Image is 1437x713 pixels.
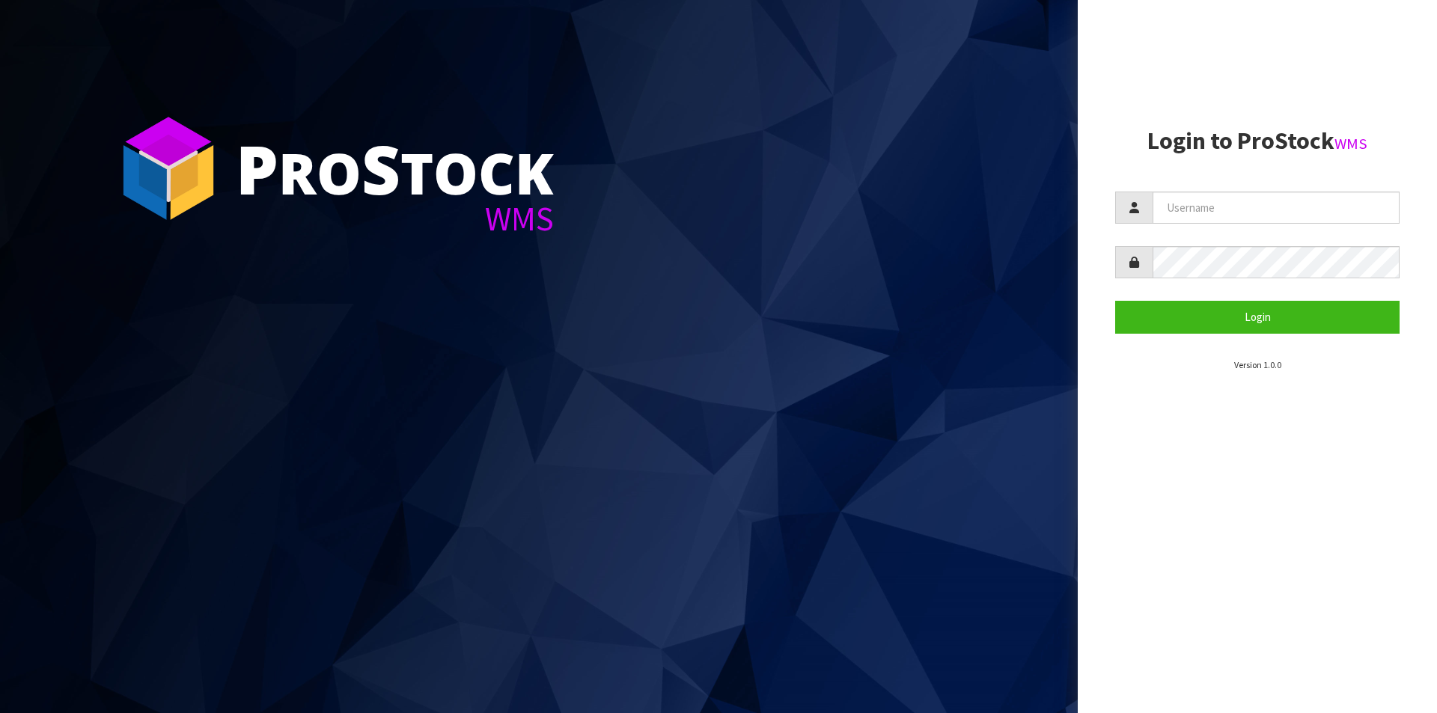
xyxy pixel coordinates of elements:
small: Version 1.0.0 [1234,359,1281,370]
div: WMS [236,202,554,236]
img: ProStock Cube [112,112,225,224]
input: Username [1153,192,1400,224]
span: S [361,123,400,214]
h2: Login to ProStock [1115,128,1400,154]
small: WMS [1334,134,1367,153]
div: ro tock [236,135,554,202]
button: Login [1115,301,1400,333]
span: P [236,123,278,214]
